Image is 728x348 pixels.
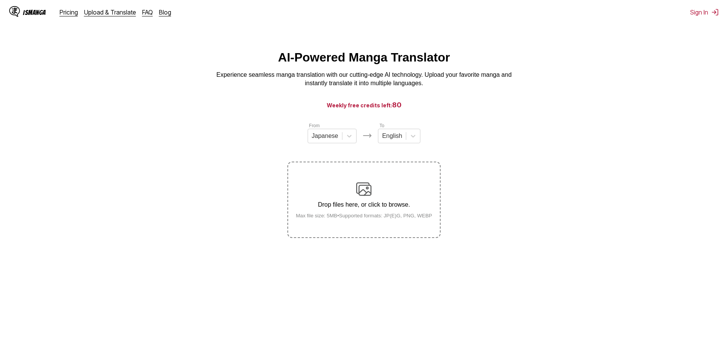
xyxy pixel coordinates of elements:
[392,101,402,109] span: 80
[84,8,136,16] a: Upload & Translate
[159,8,171,16] a: Blog
[379,123,384,128] label: To
[290,201,438,208] p: Drop files here, or click to browse.
[23,9,46,16] div: IsManga
[711,8,719,16] img: Sign out
[309,123,320,128] label: From
[9,6,60,18] a: IsManga LogoIsManga
[363,131,372,140] img: Languages icon
[290,213,438,219] small: Max file size: 5MB • Supported formats: JP(E)G, PNG, WEBP
[142,8,153,16] a: FAQ
[690,8,719,16] button: Sign In
[9,6,20,17] img: IsManga Logo
[278,50,450,65] h1: AI-Powered Manga Translator
[211,71,517,88] p: Experience seamless manga translation with our cutting-edge AI technology. Upload your favorite m...
[18,100,710,110] h3: Weekly free credits left:
[60,8,78,16] a: Pricing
